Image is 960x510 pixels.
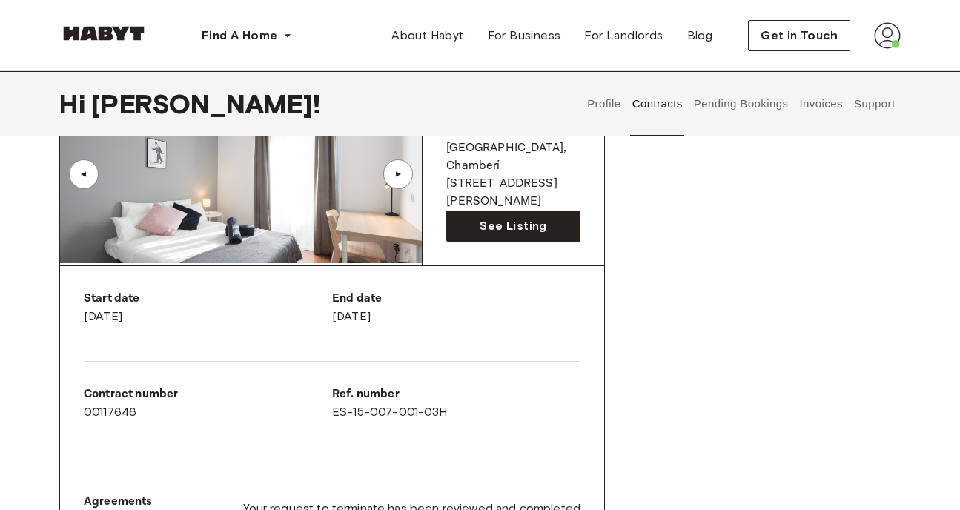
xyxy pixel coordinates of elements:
a: See Listing [446,211,580,242]
p: Ref. number [332,385,580,403]
div: [DATE] [332,290,580,325]
button: Find A Home [190,21,304,50]
div: 00117646 [84,385,332,421]
button: Invoices [798,71,844,136]
img: avatar [874,22,901,49]
div: ▲ [76,170,91,179]
div: ES-15-007-001-03H [332,385,580,421]
span: For Landlords [584,27,663,44]
span: Blog [687,27,713,44]
a: For Landlords [572,21,675,50]
button: Profile [586,71,623,136]
button: Contracts [630,71,684,136]
div: user profile tabs [582,71,901,136]
span: For Business [488,27,561,44]
span: Get in Touch [761,27,838,44]
a: Blog [675,21,725,50]
span: See Listing [480,217,546,235]
img: Habyt [59,26,148,41]
span: Find A Home [202,27,277,44]
a: About Habyt [380,21,475,50]
a: For Business [476,21,573,50]
img: Image of the room [60,85,422,263]
span: Hi [59,88,91,119]
p: Start date [84,290,332,308]
div: ▲ [391,170,405,179]
p: [STREET_ADDRESS][PERSON_NAME] [446,175,580,211]
button: Pending Bookings [692,71,790,136]
span: [PERSON_NAME] ! [91,88,320,119]
p: Contract number [84,385,332,403]
span: About Habyt [391,27,463,44]
p: [GEOGRAPHIC_DATA] , Chamberí [446,139,580,175]
div: [DATE] [84,290,332,325]
button: Support [852,71,897,136]
p: End date [332,290,580,308]
button: Get in Touch [748,20,850,51]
